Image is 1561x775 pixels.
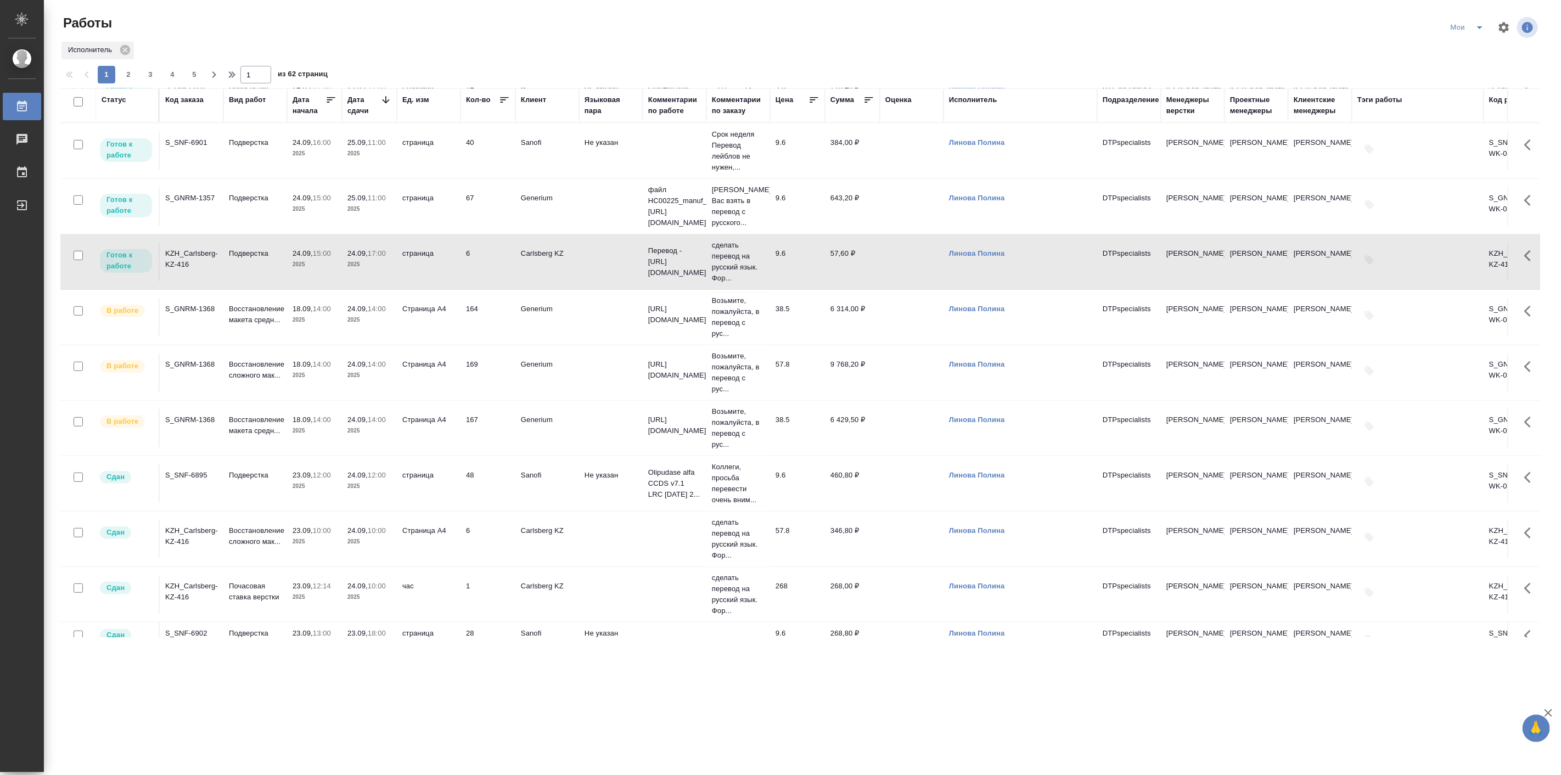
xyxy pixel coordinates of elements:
[164,69,181,80] span: 4
[1166,248,1219,259] p: [PERSON_NAME]
[949,471,1005,479] a: Линова Полина
[521,304,574,315] p: Generium
[106,471,125,482] p: Сдан
[825,243,880,281] td: 57,60 ₽
[1225,298,1288,336] td: [PERSON_NAME]
[1288,409,1352,447] td: [PERSON_NAME]
[1225,409,1288,447] td: [PERSON_NAME]
[1357,94,1402,105] div: Тэги работы
[461,187,515,226] td: 67
[313,526,331,535] p: 10:00
[368,305,386,313] p: 14:00
[347,415,368,424] p: 24.09,
[1097,243,1161,281] td: DTPspecialists
[106,305,138,316] p: В работе
[1166,94,1219,116] div: Менеджеры верстки
[712,572,765,616] p: сделать перевод на русский язык. Фор...
[1357,248,1382,272] button: Добавить тэги
[229,581,282,603] p: Почасовая ставка верстки
[1225,353,1288,392] td: [PERSON_NAME]
[313,471,331,479] p: 12:00
[1288,464,1352,503] td: [PERSON_NAME]
[293,536,336,547] p: 2025
[1288,622,1352,661] td: [PERSON_NAME]
[347,94,380,116] div: Дата сдачи
[347,536,391,547] p: 2025
[347,481,391,492] p: 2025
[165,304,218,315] div: S_GNRM-1368
[293,592,336,603] p: 2025
[99,525,153,540] div: Менеджер проверил работу исполнителя, передает ее на следующий этап
[60,14,112,32] span: Работы
[1225,520,1288,558] td: [PERSON_NAME]
[521,359,574,370] p: Generium
[712,184,765,228] p: [PERSON_NAME] Вас взять в перевод с русского...
[825,520,880,558] td: 346,80 ₽
[99,414,153,429] div: Исполнитель выполняет работу
[293,360,313,368] p: 18.09,
[712,351,765,395] p: Возьмите, пожалуйста, в перевод с рус...
[825,622,880,661] td: 268,80 ₽
[1225,575,1288,614] td: [PERSON_NAME]
[293,148,336,159] p: 2025
[825,464,880,503] td: 460,80 ₽
[1484,187,1547,226] td: S_GNRM-1357-WK-023
[1225,243,1288,281] td: [PERSON_NAME]
[461,520,515,558] td: 6
[1518,575,1544,602] button: Здесь прячутся важные кнопки
[99,137,153,163] div: Исполнитель может приступить к работе
[825,298,880,336] td: 6 314,00 ₽
[521,628,574,639] p: Sanofi
[776,94,794,105] div: Цена
[397,353,461,392] td: Страница А4
[770,409,825,447] td: 38.5
[293,526,313,535] p: 23.09,
[165,248,218,270] div: KZH_Carlsberg-KZ-416
[229,248,282,259] p: Подверстка
[229,628,282,639] p: Подверстка
[648,245,701,278] p: Перевод - [URL][DOMAIN_NAME]..
[347,629,368,637] p: 23.09,
[1097,464,1161,503] td: DTPspecialists
[1357,470,1382,494] button: Добавить тэги
[397,464,461,503] td: страница
[313,249,331,257] p: 15:00
[648,184,701,228] p: файл НС00225_manuf_2 [URL][DOMAIN_NAME]..
[1484,409,1547,447] td: S_GNRM-1368-WK-020
[648,94,701,116] div: Комментарии по работе
[293,94,325,116] div: Дата начала
[1518,622,1544,649] button: Здесь прячутся важные кнопки
[165,581,218,603] div: KZH_Carlsberg-KZ-416
[347,148,391,159] p: 2025
[293,138,313,147] p: 24.09,
[461,575,515,614] td: 1
[347,370,391,381] p: 2025
[293,249,313,257] p: 24.09,
[770,520,825,558] td: 57.8
[293,370,336,381] p: 2025
[68,44,116,55] p: Исполнитель
[1166,628,1219,639] p: [PERSON_NAME]
[1288,132,1352,170] td: [PERSON_NAME]
[949,582,1005,590] a: Линова Полина
[461,464,515,503] td: 48
[770,353,825,392] td: 57.8
[347,592,391,603] p: 2025
[347,471,368,479] p: 24.09,
[825,353,880,392] td: 9 768,20 ₽
[1166,525,1219,536] p: [PERSON_NAME]
[229,193,282,204] p: Подверстка
[368,629,386,637] p: 18:00
[949,415,1005,424] a: Линова Полина
[397,622,461,661] td: страница
[368,194,386,202] p: 11:00
[1357,137,1382,161] button: Добавить тэги
[949,526,1005,535] a: Линова Полина
[293,582,313,590] p: 23.09,
[106,630,125,641] p: Сдан
[142,66,159,83] button: 3
[347,204,391,215] p: 2025
[293,259,336,270] p: 2025
[120,66,137,83] button: 2
[712,462,765,506] p: Коллеги, просьба перевести очень вним...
